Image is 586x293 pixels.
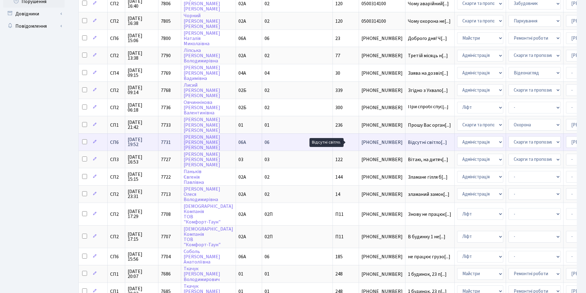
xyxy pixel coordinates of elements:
span: СП6 [110,36,122,41]
span: 122 [335,156,343,163]
a: [PERSON_NAME]НаталіяМиколаївна [184,30,220,47]
span: 06А [238,139,246,146]
span: 7806 [161,0,171,7]
span: СП1 [110,272,122,277]
span: [DATE] 17:15 [128,232,156,242]
span: 248 [335,271,343,278]
span: СП2 [110,175,122,180]
span: 0500314100 [361,19,403,24]
span: 02А [238,233,246,240]
a: Соболь[PERSON_NAME]Анатоліївна [184,248,220,265]
span: 06 [265,253,269,260]
a: Чорний[PERSON_NAME][PERSON_NAME] [184,13,220,30]
span: СП1 [110,123,122,128]
div: Відсутні світло. [309,138,344,147]
span: 02А [238,18,246,25]
span: 04А [238,70,246,77]
span: 7768 [161,87,171,94]
span: [DATE] 23:31 [128,189,156,199]
span: СП2 [110,53,122,58]
span: [DATE] 09:15 [128,68,156,78]
span: Згідно з Ухвало[...] [408,87,448,94]
span: Третій місяць н[...] [408,52,448,59]
a: [DEMOGRAPHIC_DATA]КомпаніяТОВ"Комфорт-Таун" [184,203,233,225]
span: [PHONE_NUMBER] [361,123,403,128]
span: [DATE] 17:29 [128,209,156,219]
span: [PHONE_NUMBER] [361,234,403,239]
span: [PHONE_NUMBER] [361,71,403,76]
span: 0500314100 [361,1,403,6]
span: 02 [265,191,269,198]
span: 1 будинок, 23 п[...] [408,271,447,278]
span: 02 [265,174,269,180]
span: не працює грузо[...] [408,253,450,260]
span: [DATE] 15:15 [128,172,156,182]
span: 01 [238,271,243,278]
span: В будинку 1 не[...] [408,233,445,240]
span: 7769 [161,70,171,77]
span: 03 [238,156,243,163]
span: 06 [265,139,269,146]
a: Довідники [3,8,65,20]
span: СП2 [110,105,122,110]
span: 185 [335,253,343,260]
span: 06А [238,253,246,260]
span: При спробі спус[...] [408,103,448,110]
span: 02А [238,52,246,59]
span: [DATE] 09:14 [128,85,156,95]
span: Чому аварійний[...] [408,0,449,7]
span: СП6 [110,140,122,145]
span: 06 [265,35,269,42]
span: 02 [265,104,269,111]
span: 300 [335,104,343,111]
span: 02А [238,191,246,198]
a: Ліпська[PERSON_NAME]Володимирівна [184,47,220,64]
span: 02А [238,0,246,7]
span: Прошу Вас орган[...] [408,122,451,129]
span: 06А [238,35,246,42]
span: [PHONE_NUMBER] [361,192,403,197]
span: 02А [238,174,246,180]
span: [DATE] 15:06 [128,33,156,43]
span: [PHONE_NUMBER] [361,140,403,145]
span: 7790 [161,52,171,59]
span: 120 [335,0,343,7]
span: 14 [335,191,340,198]
span: 7736 [161,104,171,111]
span: 02П [265,211,273,218]
a: [PERSON_NAME][PERSON_NAME][PERSON_NAME] [184,151,220,168]
span: [PHONE_NUMBER] [361,53,403,58]
span: 02 [265,18,269,25]
span: [DATE] 06:18 [128,103,156,113]
span: 7707 [161,233,171,240]
span: 23 [335,35,340,42]
span: [DATE] 16:38 [128,16,156,26]
span: СП2 [110,1,122,6]
a: [PERSON_NAME][PERSON_NAME][PERSON_NAME] [184,134,220,151]
span: 236 [335,122,343,129]
span: 02Б [238,104,246,111]
span: 01 [238,122,243,129]
span: Відсутні світло[...] [408,139,447,146]
a: Повідомлення [3,20,65,32]
span: [PHONE_NUMBER] [361,36,403,41]
a: [DEMOGRAPHIC_DATA]КомпаніяТОВ"Комфорт-Таун" [184,226,233,248]
span: [DATE] 16:53 [128,155,156,164]
span: [PHONE_NUMBER] [361,272,403,277]
span: [DATE] 13:38 [128,51,156,61]
span: 01 [265,122,269,129]
span: 30 [335,70,340,77]
span: 02 [265,87,269,94]
span: 339 [335,87,343,94]
span: СП4 [110,71,122,76]
span: 7731 [161,139,171,146]
a: [PERSON_NAME][PERSON_NAME]Вадимівна [184,65,220,82]
span: 03 [265,156,269,163]
span: 120 [335,18,343,25]
span: Знову не працює[...] [408,211,451,218]
span: [PHONE_NUMBER] [361,88,403,93]
span: Зламане гілля б[...] [408,174,448,180]
span: СП2 [110,212,122,217]
span: СП3 [110,157,122,162]
span: 7727 [161,156,171,163]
